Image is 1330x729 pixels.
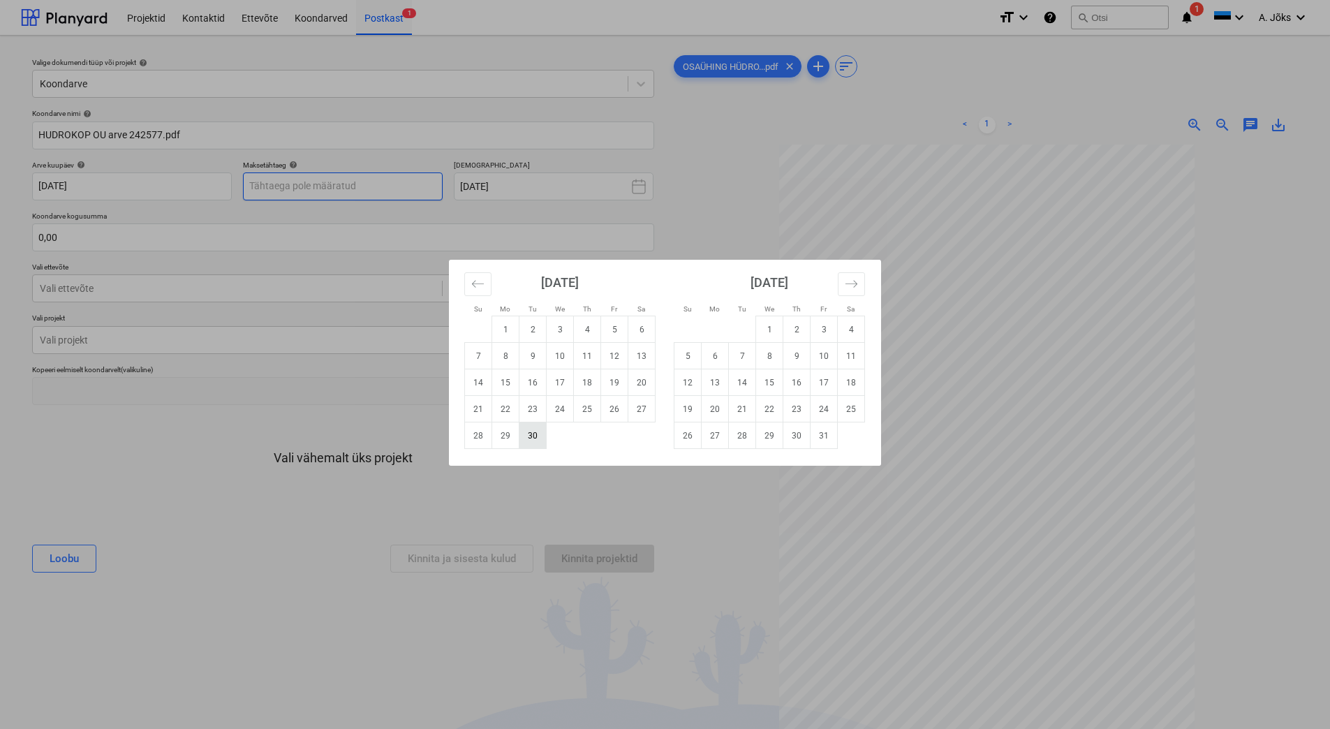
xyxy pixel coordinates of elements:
[811,369,838,396] td: Friday, October 17, 2025
[811,343,838,369] td: Friday, October 10, 2025
[838,369,865,396] td: Saturday, October 18, 2025
[547,396,574,422] td: Wednesday, September 24, 2025
[547,369,574,396] td: Wednesday, September 17, 2025
[464,272,492,296] button: Move backward to switch to the previous month.
[783,343,811,369] td: Thursday, October 9, 2025
[674,369,702,396] td: Sunday, October 12, 2025
[811,396,838,422] td: Friday, October 24, 2025
[838,396,865,422] td: Saturday, October 25, 2025
[519,369,547,396] td: Tuesday, September 16, 2025
[702,343,729,369] td: Monday, October 6, 2025
[519,422,547,449] td: Tuesday, September 30, 2025
[574,396,601,422] td: Thursday, September 25, 2025
[628,316,656,343] td: Saturday, September 6, 2025
[783,422,811,449] td: Thursday, October 30, 2025
[601,343,628,369] td: Friday, September 12, 2025
[738,305,746,313] small: Tu
[847,305,855,313] small: Sa
[729,396,756,422] td: Tuesday, October 21, 2025
[756,369,783,396] td: Wednesday, October 15, 2025
[465,422,492,449] td: Sunday, September 28, 2025
[674,396,702,422] td: Sunday, October 19, 2025
[611,305,617,313] small: Fr
[574,343,601,369] td: Thursday, September 11, 2025
[601,316,628,343] td: Friday, September 5, 2025
[492,422,519,449] td: Monday, September 29, 2025
[449,260,881,466] div: Calendar
[1260,662,1330,729] iframe: Chat Widget
[555,305,565,313] small: We
[519,343,547,369] td: Tuesday, September 9, 2025
[838,272,865,296] button: Move forward to switch to the next month.
[674,422,702,449] td: Sunday, October 26, 2025
[574,316,601,343] td: Thursday, September 4, 2025
[547,316,574,343] td: Wednesday, September 3, 2025
[783,369,811,396] td: Thursday, October 16, 2025
[529,305,537,313] small: Tu
[811,422,838,449] td: Friday, October 31, 2025
[492,396,519,422] td: Monday, September 22, 2025
[811,316,838,343] td: Friday, October 3, 2025
[637,305,645,313] small: Sa
[492,343,519,369] td: Monday, September 8, 2025
[729,422,756,449] td: Tuesday, October 28, 2025
[492,316,519,343] td: Monday, September 1, 2025
[729,343,756,369] td: Tuesday, October 7, 2025
[751,275,788,290] strong: [DATE]
[583,305,591,313] small: Th
[474,305,482,313] small: Su
[756,343,783,369] td: Wednesday, October 8, 2025
[838,343,865,369] td: Saturday, October 11, 2025
[756,396,783,422] td: Wednesday, October 22, 2025
[783,396,811,422] td: Thursday, October 23, 2025
[709,305,720,313] small: Mo
[500,305,510,313] small: Mo
[492,369,519,396] td: Monday, September 15, 2025
[601,369,628,396] td: Friday, September 19, 2025
[702,369,729,396] td: Monday, October 13, 2025
[783,316,811,343] td: Thursday, October 2, 2025
[465,396,492,422] td: Sunday, September 21, 2025
[820,305,827,313] small: Fr
[628,369,656,396] td: Saturday, September 20, 2025
[729,369,756,396] td: Tuesday, October 14, 2025
[792,305,801,313] small: Th
[838,316,865,343] td: Saturday, October 4, 2025
[574,369,601,396] td: Thursday, September 18, 2025
[465,369,492,396] td: Sunday, September 14, 2025
[465,343,492,369] td: Sunday, September 7, 2025
[541,275,579,290] strong: [DATE]
[628,396,656,422] td: Saturday, September 27, 2025
[601,396,628,422] td: Friday, September 26, 2025
[702,396,729,422] td: Monday, October 20, 2025
[674,343,702,369] td: Sunday, October 5, 2025
[547,343,574,369] td: Wednesday, September 10, 2025
[756,422,783,449] td: Wednesday, October 29, 2025
[756,316,783,343] td: Wednesday, October 1, 2025
[684,305,692,313] small: Su
[519,316,547,343] td: Tuesday, September 2, 2025
[628,343,656,369] td: Saturday, September 13, 2025
[519,396,547,422] td: Tuesday, September 23, 2025
[764,305,774,313] small: We
[702,422,729,449] td: Monday, October 27, 2025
